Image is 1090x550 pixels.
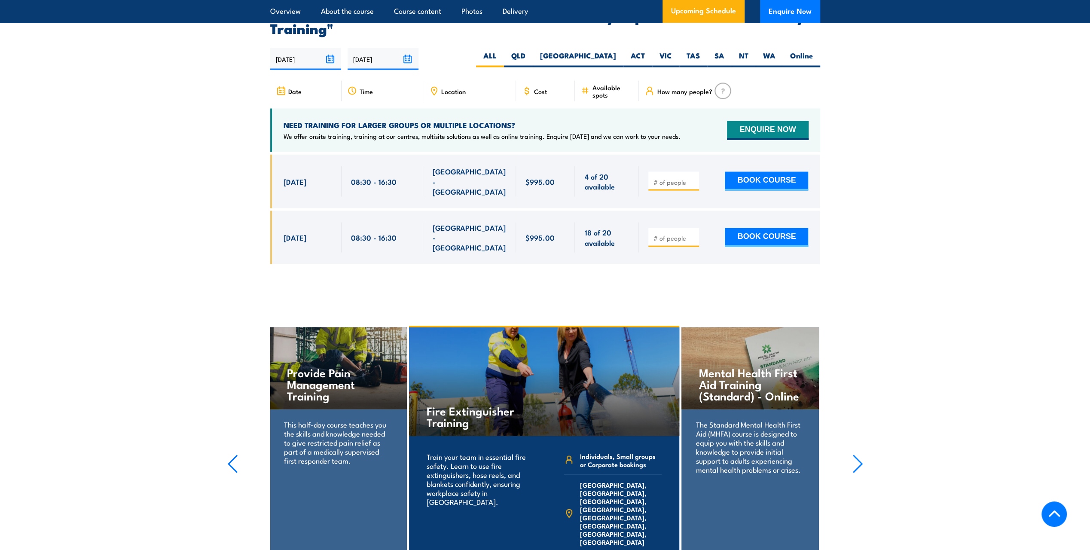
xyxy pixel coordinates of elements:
span: Individuals, Small groups or Corporate bookings [580,452,662,468]
label: WA [756,50,783,67]
span: 4 of 20 available [584,171,629,191]
span: 18 of 20 available [584,227,629,247]
label: SA [707,50,732,67]
label: [GEOGRAPHIC_DATA] [533,50,623,67]
label: ALL [476,50,504,67]
label: NT [732,50,756,67]
span: Available spots [592,83,633,98]
label: VIC [652,50,679,67]
label: ACT [623,50,652,67]
p: We offer onsite training, training at our centres, multisite solutions as well as online training... [284,131,681,140]
h4: Provide Pain Management Training [287,366,389,401]
input: To date [348,48,418,70]
span: How many people? [657,87,712,95]
input: # of people [653,233,696,242]
h4: Fire Extinguisher Training [427,404,528,428]
h2: UPCOMING SCHEDULE FOR - "NSW Health & Safety Representative Initial 5 Day Training" [270,10,820,34]
span: [DATE] [284,232,306,242]
button: BOOK COURSE [725,228,808,247]
p: The Standard Mental Health First Aid (MHFA) course is designed to equip you with the skills and k... [696,419,804,474]
h4: NEED TRAINING FOR LARGER GROUPS OR MULTIPLE LOCATIONS? [284,120,681,129]
span: Date [288,87,302,95]
span: 08:30 - 16:30 [351,176,397,186]
span: [GEOGRAPHIC_DATA] - [GEOGRAPHIC_DATA] [433,166,507,196]
button: BOOK COURSE [725,171,808,190]
span: Cost [534,87,547,95]
span: $995.00 [525,232,555,242]
button: ENQUIRE NOW [727,121,808,140]
span: Time [360,87,373,95]
p: Train your team in essential fire safety. Learn to use fire extinguishers, hose reels, and blanke... [427,452,533,506]
h4: Mental Health First Aid Training (Standard) - Online [699,366,801,401]
label: QLD [504,50,533,67]
input: From date [270,48,341,70]
p: This half-day course teaches you the skills and knowledge needed to give restricted pain relief a... [284,419,392,464]
span: [GEOGRAPHIC_DATA] - [GEOGRAPHIC_DATA] [433,222,507,252]
label: TAS [679,50,707,67]
input: # of people [653,177,696,186]
span: [DATE] [284,176,306,186]
span: 08:30 - 16:30 [351,232,397,242]
span: [GEOGRAPHIC_DATA], [GEOGRAPHIC_DATA], [GEOGRAPHIC_DATA], [GEOGRAPHIC_DATA], [GEOGRAPHIC_DATA], [G... [580,480,662,546]
span: Location [441,87,466,95]
label: Online [783,50,820,67]
span: $995.00 [525,176,555,186]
